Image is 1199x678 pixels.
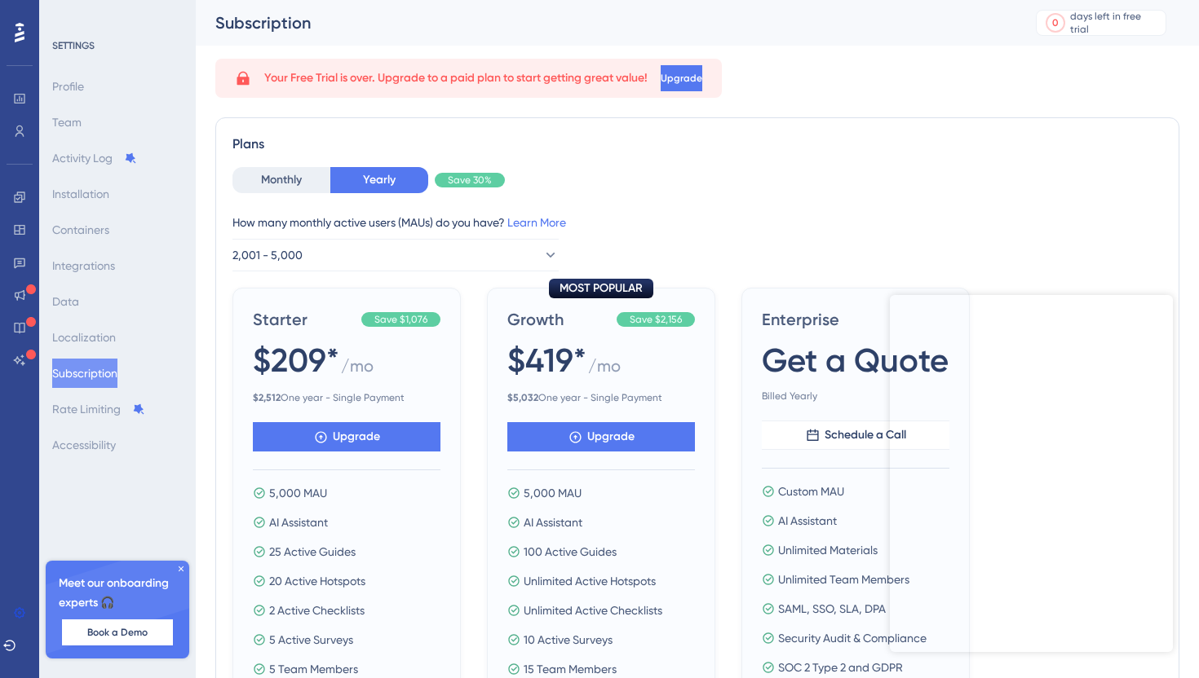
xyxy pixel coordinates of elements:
button: Upgrade [661,65,702,91]
div: days left in free trial [1070,10,1161,36]
span: 2 Active Checklists [269,601,365,620]
button: Team [52,108,82,137]
span: Your Free Trial is over. Upgrade to a paid plan to start getting great value! [264,68,648,88]
span: $209* [253,337,339,383]
span: 5,000 MAU [269,483,327,503]
button: Containers [52,215,109,244]
span: Get a Quote [762,337,949,383]
span: AI Assistant [524,513,582,532]
span: 100 Active Guides [524,542,617,561]
button: Book a Demo [62,619,173,645]
span: 5,000 MAU [524,483,582,503]
span: Billed Yearly [762,390,949,403]
span: One year - Single Payment [507,391,695,404]
span: Custom MAU [778,482,844,501]
span: / mo [588,354,621,385]
button: Upgrade [253,422,440,451]
span: 10 Active Surveys [524,630,613,649]
span: 5 Active Surveys [269,630,353,649]
button: Schedule a Call [762,420,949,450]
div: SETTINGS [52,39,184,52]
button: Upgrade [507,422,695,451]
span: SOC 2 Type 2 and GDPR [778,658,903,677]
span: Book a Demo [87,626,148,639]
span: Unlimited Active Hotspots [524,571,656,591]
div: MOST POPULAR [549,279,653,298]
span: AI Assistant [269,513,328,532]
button: Subscription [52,359,117,388]
span: Save 30% [448,174,492,187]
span: 2,001 - 5,000 [232,245,303,265]
span: One year - Single Payment [253,391,440,404]
button: Accessibility [52,430,116,460]
div: Subscription [215,11,995,34]
span: Unlimited Team Members [778,570,909,589]
span: AI Assistant [778,511,837,531]
span: Save $1,076 [374,313,427,326]
button: 2,001 - 5,000 [232,239,559,271]
a: Learn More [507,216,566,229]
button: Localization [52,323,116,352]
span: Upgrade [333,427,380,447]
div: 0 [1052,16,1059,29]
span: $419* [507,337,586,383]
span: Schedule a Call [825,425,906,445]
span: Upgrade [661,72,702,85]
span: 25 Active Guides [269,542,356,561]
div: How many monthly active users (MAUs) do you have? [232,213,1162,232]
span: 20 Active Hotspots [269,571,365,591]
span: Meet our onboarding experts 🎧 [59,574,176,613]
span: Upgrade [587,427,635,447]
b: $ 5,032 [507,392,538,403]
button: Monthly [232,167,330,193]
div: Plans [232,134,1162,154]
button: Integrations [52,251,115,280]
span: Enterprise [762,308,949,331]
span: Save $2,156 [630,313,682,326]
span: Unlimited Materials [778,540,878,560]
span: Growth [507,308,610,331]
button: Rate Limiting [52,394,145,424]
span: Unlimited Active Checklists [524,601,662,620]
button: Yearly [330,167,428,193]
button: Activity Log [52,143,137,173]
span: SAML, SSO, SLA, DPA [778,599,886,619]
button: Installation [52,179,109,209]
b: $ 2,512 [253,392,281,403]
span: Security Audit & Compliance [778,628,927,648]
span: / mo [341,354,374,385]
span: Starter [253,308,355,331]
button: Data [52,287,79,316]
button: Profile [52,72,84,101]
